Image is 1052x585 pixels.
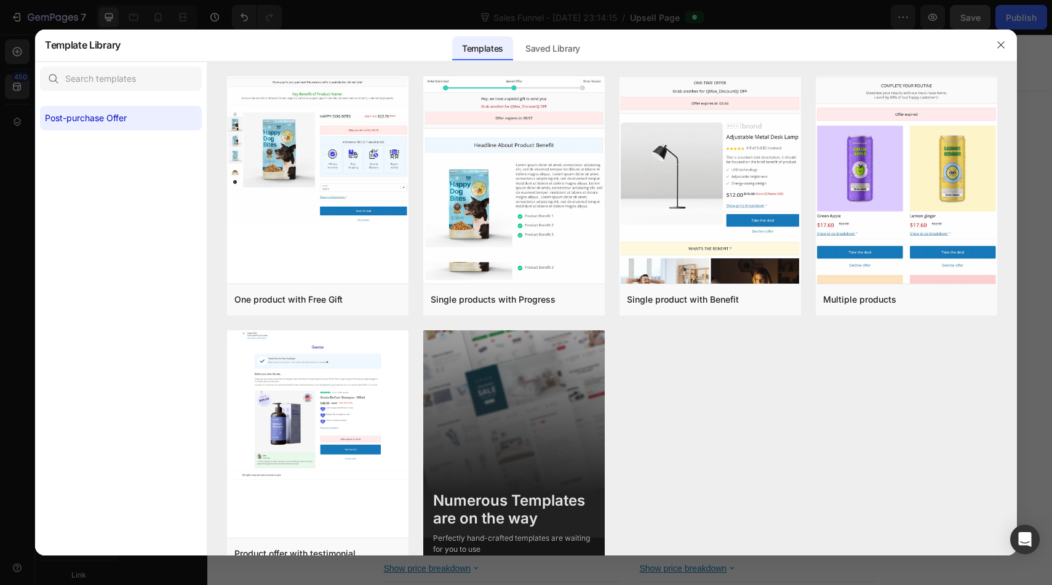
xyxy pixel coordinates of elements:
bdo: Complete your routine [348,78,497,90]
bdo: €39,99 [236,504,262,514]
bdo: Show price breakdown [177,529,264,539]
div: Saved Library [516,36,590,61]
div: One product with Free Gift [234,292,343,307]
bdo: €39,99 [492,504,518,514]
h2: Template Library [45,29,121,61]
div: Post-purchase Offer [45,111,127,125]
p: Loved by 80% of our happy customers! [64,109,781,122]
img: gp-arrow-prev [432,448,447,463]
div: Product offer with testimonial [234,546,356,561]
img: gempages_523190969722471488-d05c82dc-55a3-4f57-ba53-7db0e0e8975c.jpg [423,76,605,424]
bdo: Le Kit Entretien by SAPHIR© [177,480,319,493]
div: Templates [452,36,513,61]
img: gempages_523190969722471488-80ff7e2d-3d33-4cf4-aafd-36999f0869d5.jpg [227,76,408,225]
div: Multiple products [823,292,896,307]
bdo: €31,99 [177,504,221,521]
input: Search templates [40,66,202,91]
img: gempages_523190969722471488-65df6fd2-be5b-4d91-84e7-5d52f0c1af9d.jpg [816,76,997,420]
div: Perfectly hand-crafted templates are waiting for you to use [433,533,595,555]
img: post-purchase.png [227,330,408,480]
bdo: Le Kit Nettoyant by SAPHIR© [432,480,578,493]
p: You’ve paid for your order. [78,20,208,34]
div: Single products with Progress [431,292,556,307]
img: gp-arrow-next [653,448,668,463]
p: Maximize your results with our must-have items. [64,97,781,109]
img: gp-arrow-prev [177,448,191,463]
p: Order #1001 [78,7,208,20]
div: Open Intercom Messenger [1010,525,1040,554]
img: gp-arrow-next [397,448,412,463]
div: View order confirmation [78,37,181,49]
div: Single product with Benefit [627,292,739,307]
img: gempages_523190969722471488-1d8da4ee-dded-40f9-8146-a8c0fe6f9fae.jpg [620,76,801,472]
div: Numerous Templates are on the way [433,492,595,528]
bdo: Offer expires in: 02:42 [374,157,471,167]
bdo: €31,99 [432,504,477,521]
bdo: Show price breakdown [432,529,520,539]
